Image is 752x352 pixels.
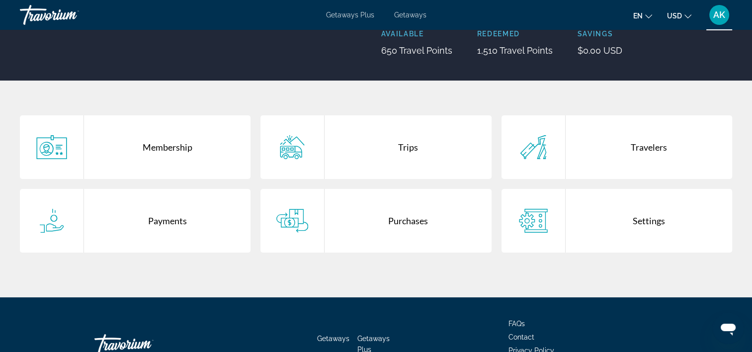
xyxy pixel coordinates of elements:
[477,30,553,38] p: Redeemed
[566,189,732,253] div: Settings
[713,10,725,20] span: AK
[633,8,652,23] button: Change language
[381,45,452,56] p: 650 Travel Points
[317,335,349,343] a: Getaways
[394,11,426,19] a: Getaways
[578,30,622,38] p: Savings
[84,115,251,179] div: Membership
[381,30,452,38] p: Available
[508,333,534,341] a: Contact
[260,189,491,253] a: Purchases
[325,115,491,179] div: Trips
[633,12,643,20] span: en
[84,189,251,253] div: Payments
[667,12,682,20] span: USD
[501,115,732,179] a: Travelers
[508,320,525,328] a: FAQs
[578,45,622,56] p: $0.00 USD
[326,11,374,19] a: Getaways Plus
[260,115,491,179] a: Trips
[20,2,119,28] a: Travorium
[20,189,251,253] a: Payments
[712,312,744,344] iframe: Button to launch messaging window
[566,115,732,179] div: Travelers
[667,8,691,23] button: Change currency
[20,115,251,179] a: Membership
[706,4,732,25] button: User Menu
[501,189,732,253] a: Settings
[477,45,553,56] p: 1,510 Travel Points
[325,189,491,253] div: Purchases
